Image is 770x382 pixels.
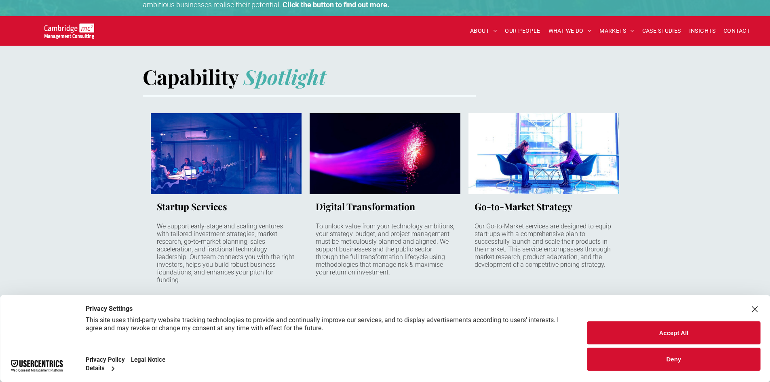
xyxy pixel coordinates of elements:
[595,25,638,37] a: MARKETS
[685,25,719,37] a: INSIGHTS
[501,25,544,37] a: OUR PEOPLE
[475,200,572,213] h3: Go-to-Market Strategy
[468,113,619,194] a: Two women sitting opposite each other in comfy office chairs working on laptops. Huge window fill...
[475,222,613,268] p: Our Go-to-Market services are designed to equip start-ups with a comprehensive plan to successful...
[544,25,596,37] a: WHAT WE DO
[143,63,239,90] strong: Capability
[466,25,501,37] a: ABOUT
[316,200,415,213] h3: Digital Transformation
[44,23,94,39] img: Go to Homepage
[638,25,685,37] a: CASE STUDIES
[719,25,754,37] a: CONTACT
[146,111,306,196] a: Late night office behind glass with people working on laptops
[310,113,460,194] a: Fibre optic cable fibres lit up in neon colours on a black background
[44,25,94,33] a: Your Business Transformed | Cambridge Management Consulting
[157,222,295,284] p: We support early-stage and scaling ventures with tailored investment strategies, market research,...
[283,0,389,9] strong: Click the button to find out more.
[316,222,454,276] p: To unlock value from your technology ambitions, your strategy, budget, and project management mus...
[244,63,326,90] strong: Spotlight
[157,200,227,213] h3: Startup Services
